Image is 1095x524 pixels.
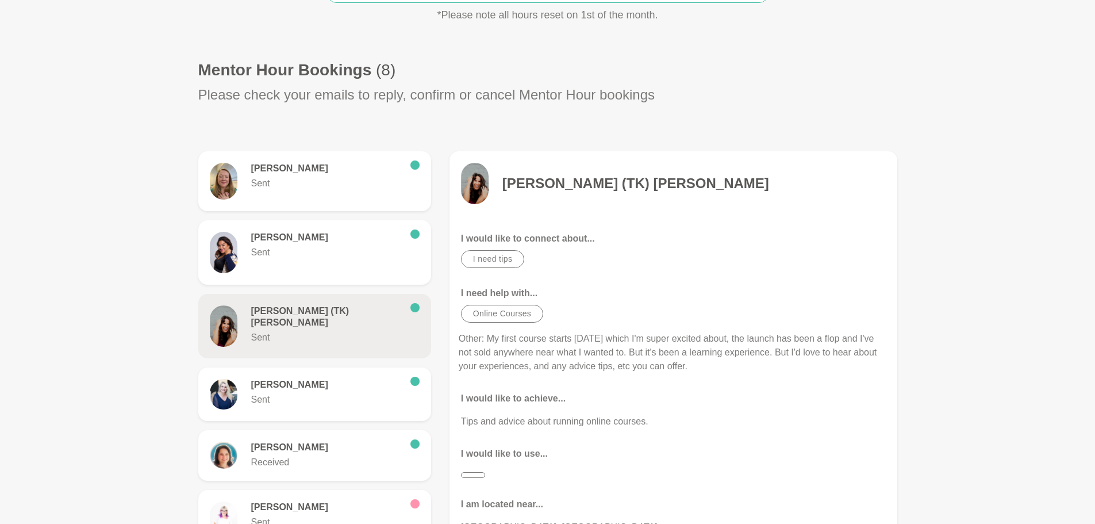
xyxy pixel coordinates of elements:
h4: [PERSON_NAME] (TK) [PERSON_NAME] [502,175,769,192]
h1: Mentor Hour Bookings [198,60,396,80]
p: Sent [251,177,401,190]
h6: [PERSON_NAME] [251,442,401,453]
h6: [PERSON_NAME] [251,379,401,391]
p: I need help with... [461,286,886,300]
p: I would like to connect about... [461,232,886,246]
p: Tips and advice about running online courses. [461,415,886,429]
p: Other: My first course starts [DATE] which I'm super excited about, the launch has been a flop an... [459,332,888,373]
span: (8) [376,61,395,79]
p: Sent [251,246,401,259]
p: Please check your emails to reply, confirm or cancel Mentor Hour bookings [198,85,655,105]
p: *Please note all hours reset on 1st of the month. [272,7,824,23]
p: Sent [251,331,401,345]
p: I am located near... [461,498,886,511]
h6: [PERSON_NAME] [251,232,401,243]
p: Sent [251,393,401,407]
p: Received [251,456,401,469]
h6: [PERSON_NAME] [251,502,401,513]
p: I would like to use... [461,447,886,461]
h6: [PERSON_NAME] (TK) [PERSON_NAME] [251,305,401,328]
p: I would like to achieve... [461,392,886,406]
h6: [PERSON_NAME] [251,163,401,174]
